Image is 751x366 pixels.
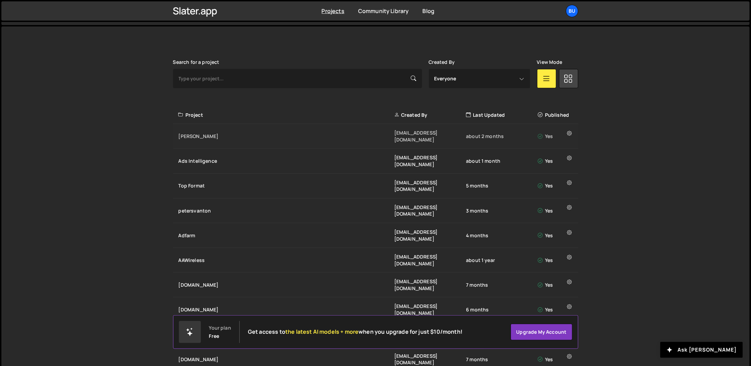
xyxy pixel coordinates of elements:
[394,229,466,242] div: [EMAIL_ADDRESS][DOMAIN_NAME]
[179,356,394,363] div: [DOMAIN_NAME]
[538,207,574,214] div: Yes
[179,232,394,239] div: Adfarm
[173,149,578,173] a: Ads Intelligence [EMAIL_ADDRESS][DOMAIN_NAME] about 1 month Yes
[394,204,466,217] div: [EMAIL_ADDRESS][DOMAIN_NAME]
[394,154,466,168] div: [EMAIL_ADDRESS][DOMAIN_NAME]
[566,5,578,17] a: Bu
[173,273,578,297] a: [DOMAIN_NAME] [EMAIL_ADDRESS][DOMAIN_NAME] 7 months Yes
[466,257,538,264] div: about 1 year
[538,158,574,164] div: Yes
[466,182,538,189] div: 5 months
[538,112,574,118] div: Published
[173,174,578,198] a: Top Format [EMAIL_ADDRESS][DOMAIN_NAME] 5 months Yes
[466,112,538,118] div: Last Updated
[173,248,578,273] a: AAWireless [EMAIL_ADDRESS][DOMAIN_NAME] about 1 year Yes
[209,325,231,331] div: Your plan
[537,59,562,65] label: View Mode
[466,158,538,164] div: about 1 month
[285,328,359,335] span: the latest AI models + more
[394,112,466,118] div: Created By
[538,282,574,288] div: Yes
[423,7,435,15] a: Blog
[173,59,219,65] label: Search for a project
[179,112,394,118] div: Project
[466,282,538,288] div: 7 months
[466,306,538,313] div: 6 months
[538,306,574,313] div: Yes
[209,333,219,339] div: Free
[322,7,344,15] a: Projects
[179,282,394,288] div: [DOMAIN_NAME]
[538,133,574,140] div: Yes
[179,207,394,214] div: petersvanton
[394,179,466,193] div: [EMAIL_ADDRESS][DOMAIN_NAME]
[173,124,578,149] a: [PERSON_NAME] [EMAIL_ADDRESS][DOMAIN_NAME] about 2 months Yes
[511,324,572,340] a: Upgrade my account
[538,232,574,239] div: Yes
[429,59,455,65] label: Created By
[538,356,574,363] div: Yes
[173,223,578,248] a: Adfarm [EMAIL_ADDRESS][DOMAIN_NAME] 4 months Yes
[179,133,394,140] div: [PERSON_NAME]
[466,356,538,363] div: 7 months
[394,303,466,316] div: [EMAIL_ADDRESS][DOMAIN_NAME]
[466,133,538,140] div: about 2 months
[538,182,574,189] div: Yes
[466,232,538,239] div: 4 months
[660,342,743,358] button: Ask [PERSON_NAME]
[179,182,394,189] div: Top Format
[358,7,409,15] a: Community Library
[466,207,538,214] div: 3 months
[394,253,466,267] div: [EMAIL_ADDRESS][DOMAIN_NAME]
[538,257,574,264] div: Yes
[173,297,578,322] a: [DOMAIN_NAME] [EMAIL_ADDRESS][DOMAIN_NAME] 6 months Yes
[394,278,466,291] div: [EMAIL_ADDRESS][DOMAIN_NAME]
[179,306,394,313] div: [DOMAIN_NAME]
[394,129,466,143] div: [EMAIL_ADDRESS][DOMAIN_NAME]
[173,198,578,223] a: petersvanton [EMAIL_ADDRESS][DOMAIN_NAME] 3 months Yes
[248,329,463,335] h2: Get access to when you upgrade for just $10/month!
[179,257,394,264] div: AAWireless
[394,353,466,366] div: [EMAIL_ADDRESS][DOMAIN_NAME]
[173,69,422,88] input: Type your project...
[179,158,394,164] div: Ads Intelligence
